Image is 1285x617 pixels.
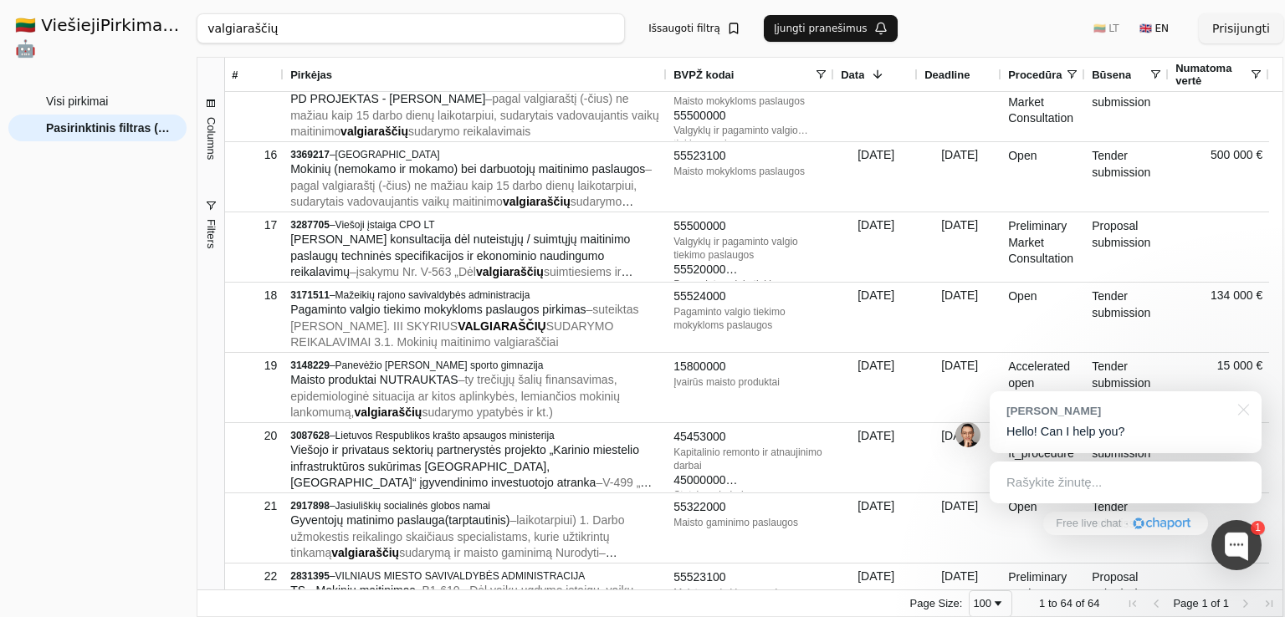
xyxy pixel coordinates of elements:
[476,265,544,278] span: valgiaraščių
[834,142,918,212] div: [DATE]
[673,278,827,294] div: 55320000
[1251,521,1265,535] div: 1
[1001,423,1085,492] div: procedures.cft_procedure_type_competitive_dialogue
[290,569,660,583] div: –
[673,218,827,235] div: 55500000
[673,262,827,278] div: 55520000
[918,72,1001,141] div: [DATE]
[918,353,1001,422] div: [DATE]
[46,115,170,140] span: Pasirinktinis filtras (64)
[422,405,552,419] span: sudarymo ypatybės ir kt.)
[354,405,422,419] span: valgiaraščių
[673,359,827,375] div: 15800000
[673,569,827,586] div: 55523100
[290,500,330,512] span: 2917898
[290,303,638,333] span: suteiktas [PERSON_NAME]. III SKYRIUS
[918,493,1001,563] div: [DATE]
[764,15,898,42] button: Įjungti pranešimus
[1048,597,1057,609] span: to
[197,13,625,43] input: Greita paieška...
[290,265,632,311] span: –
[1039,597,1045,609] span: 1
[46,89,108,114] span: Visi pirkimai
[205,117,218,160] span: Columns
[673,446,827,472] div: Kapitalinio remonto ir atnaujinimo darbai
[290,218,660,232] div: –
[918,423,1001,492] div: [DATE]
[290,513,624,559] span: laikotarpiui) 1. Darbo užmokestis reikalingo skaičiaus specialistams, kurie užtikrintų tinkamą
[841,69,864,81] span: Data
[290,162,652,225] span: –
[1173,597,1198,609] span: Page
[335,570,586,582] span: VILNIAUS MIESTO SAVIVALDYBĖS ADMINISTRACIJA
[1125,516,1129,532] div: ·
[673,488,827,505] div: 70330000
[232,354,277,378] div: 19
[290,373,458,386] span: Maisto produktai NUTRAUKTAS
[673,499,827,516] div: 55322000
[232,494,277,518] div: 21
[290,92,658,138] span: –
[290,92,485,105] span: PD PROJEKTAS - [PERSON_NAME]
[1085,283,1169,352] div: Tender submission
[1001,142,1085,212] div: Open
[290,429,660,442] div: –
[290,584,633,614] span: B1-610 ,,Dėl vaikų ugdymo įstaigų, vaikų socialinės globos įstaigų ir vaikų poilsio stovyklų
[638,15,750,42] button: Išsaugoti filtrą
[1085,212,1169,282] div: Proposal submission
[290,373,620,419] span: ty trečiųjų šalių finansavimas, epidemiologinė situacija ar kitos aplinkybės, lemiančios mokinių ...
[1001,493,1085,563] div: Open
[290,570,330,582] span: 2831395
[834,212,918,282] div: [DATE]
[1085,353,1169,422] div: Tender submission
[1008,69,1062,81] span: Procedūra
[290,92,658,138] span: pagal valgiaraštį (-čius) ne mažiau kaip 15 darbo dienų laikotarpiui, sudarytais vadovaujantis va...
[1239,597,1252,610] div: Next Page
[232,283,277,308] div: 18
[1043,512,1207,535] a: Free live chat·
[1088,597,1099,609] span: 64
[1001,283,1085,352] div: Open
[673,375,827,389] div: Įvairūs maisto produktai
[399,546,599,559] span: sudarymą ir maisto gaminimą Nurodyti
[673,235,827,262] div: Valgyklų ir pagaminto valgio tiekimo paslaugos
[290,69,332,81] span: Pirkėjas
[834,353,918,422] div: [DATE]
[918,212,1001,282] div: [DATE]
[969,590,1012,617] div: Page Size
[1175,62,1249,87] span: Numatoma vertė
[673,516,827,529] div: Maisto gaminimo paslaugos
[290,359,330,371] span: 3148229
[335,430,555,441] span: Lietuvos Respublikos krašto apsaugos ministerija
[232,564,277,589] div: 22
[335,289,530,301] span: Mažeikių rajono savivaldybės administracija
[290,359,660,372] div: –
[1149,597,1163,610] div: Previous Page
[232,143,277,167] div: 16
[458,319,546,333] span: VALGIARAŠČIŲ
[673,305,827,332] div: Pagaminto valgio tiekimo mokykloms paslaugos
[1006,403,1228,419] div: [PERSON_NAME]
[290,232,630,278] span: [PERSON_NAME] konsultacija dėl nuteistųjų / suimtųjų maitinimo paslaugų techninės specifikacijos ...
[673,288,827,305] div: 55524000
[335,500,490,512] span: Jasiuliškių socialinės globos namai
[408,125,530,138] span: sudarymo reikalavimais
[503,195,571,208] span: valgiaraščių
[290,149,330,161] span: 3369217
[1056,516,1121,532] span: Free live chat
[290,430,330,441] span: 3087628
[232,69,238,81] span: #
[1085,142,1169,212] div: Tender submission
[290,219,330,231] span: 3287705
[918,142,1001,212] div: [DATE]
[1001,212,1085,282] div: Preliminary Market Consultation
[1076,597,1085,609] span: of
[1199,13,1283,43] button: Prisijungti
[673,278,827,291] div: Pagaminto valgio tiekimo paslaugos
[356,265,476,278] span: įsakymu Nr. V-563 „Dėl
[834,493,918,563] div: [DATE]
[290,162,645,176] span: Mokinių (nemokamo ir mokamo) bei darbuotojų maitinimo paslaugos
[290,179,637,209] span: pagal valgiaraštį (-čius) ne mažiau kaip 15 darbo dienų laikotarpiui, sudarytais vadovaujantis va...
[232,424,277,448] div: 20
[673,108,827,125] div: 55500000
